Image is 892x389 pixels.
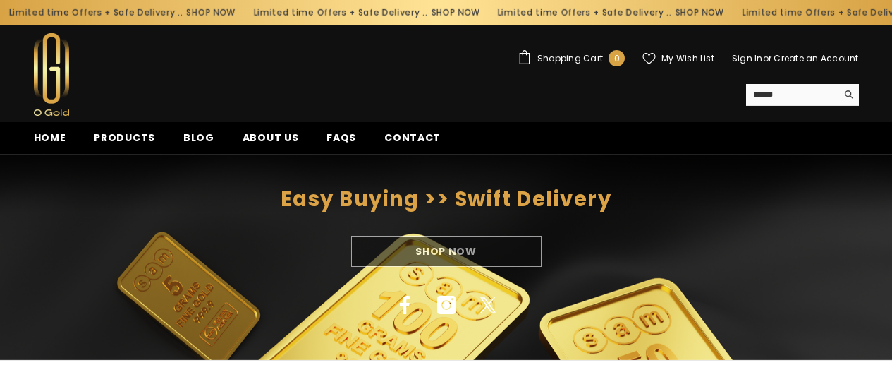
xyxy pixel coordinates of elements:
span: My Wish List [661,54,714,63]
summary: Search [746,84,859,106]
a: Products [80,130,169,154]
a: Create an Account [774,52,858,64]
a: Home [20,130,80,154]
a: My Wish List [642,52,714,65]
img: Ogold Shop [34,33,69,116]
a: SHOP NOW [393,5,442,20]
a: About us [228,130,313,154]
div: Limited time Offers + Safe Delivery .. [206,1,451,24]
span: Products [94,131,155,145]
span: FAQs [326,131,356,145]
a: Blog [169,130,228,154]
a: Contact [370,130,455,154]
span: About us [243,131,299,145]
div: Limited time Offers + Safe Delivery .. [451,1,695,24]
a: Shopping Cart [518,50,625,66]
span: Contact [384,131,441,145]
a: Sign In [732,52,763,64]
a: SHOP NOW [148,5,197,20]
a: SHOP NOW [637,5,686,20]
span: Shopping Cart [537,54,603,63]
span: Blog [183,131,214,145]
span: Home [34,131,66,145]
button: Search [837,84,859,105]
span: 0 [614,51,620,66]
span: or [763,52,771,64]
a: FAQs [312,130,370,154]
